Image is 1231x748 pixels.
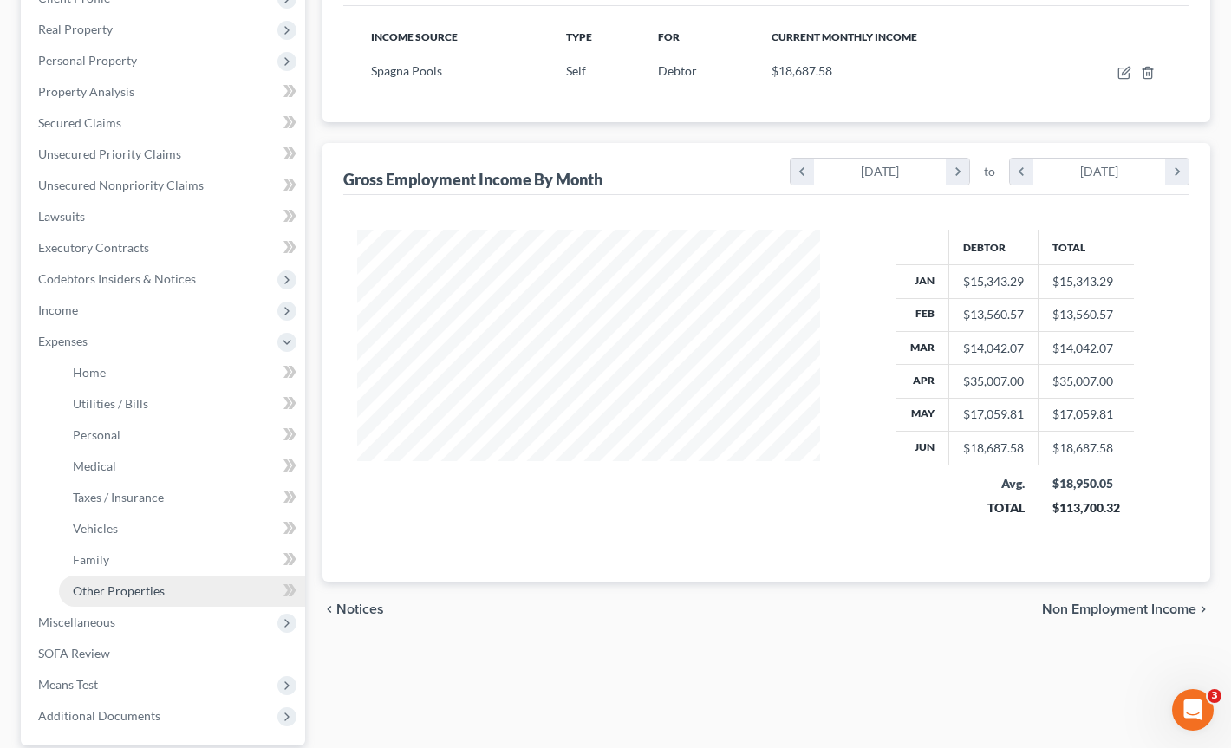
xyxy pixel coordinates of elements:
span: to [984,163,995,180]
th: Feb [896,298,949,331]
span: Executory Contracts [38,240,149,255]
span: Property Analysis [38,84,134,99]
a: Home [59,357,305,388]
span: Real Property [38,22,113,36]
a: Taxes / Insurance [59,482,305,513]
th: Jan [896,265,949,298]
a: Unsecured Priority Claims [24,139,305,170]
span: Personal Property [38,53,137,68]
a: Medical [59,451,305,482]
td: $15,343.29 [1039,265,1134,298]
a: Vehicles [59,513,305,544]
a: Property Analysis [24,76,305,107]
i: chevron_left [1010,159,1033,185]
th: Jun [896,432,949,465]
td: $35,007.00 [1039,365,1134,398]
span: Current Monthly Income [772,30,917,43]
th: Mar [896,331,949,364]
th: Apr [896,365,949,398]
div: Avg. [963,475,1025,492]
span: Additional Documents [38,708,160,723]
span: Secured Claims [38,115,121,130]
span: Self [566,63,586,78]
span: Home [73,365,106,380]
td: $18,687.58 [1039,432,1134,465]
div: Gross Employment Income By Month [343,169,602,190]
span: Income Source [371,30,458,43]
a: Unsecured Nonpriority Claims [24,170,305,201]
div: $17,059.81 [963,406,1024,423]
a: Family [59,544,305,576]
div: $14,042.07 [963,340,1024,357]
td: $17,059.81 [1039,398,1134,431]
span: For [658,30,680,43]
div: $15,343.29 [963,273,1024,290]
th: Total [1039,230,1134,264]
span: Expenses [38,334,88,348]
a: Lawsuits [24,201,305,232]
span: Miscellaneous [38,615,115,629]
span: Non Employment Income [1042,602,1196,616]
a: Personal [59,420,305,451]
a: Other Properties [59,576,305,607]
th: May [896,398,949,431]
td: $13,560.57 [1039,298,1134,331]
span: Income [38,302,78,317]
span: Unsecured Nonpriority Claims [38,178,204,192]
div: $35,007.00 [963,373,1024,390]
span: Utilities / Bills [73,396,148,411]
span: Other Properties [73,583,165,598]
th: Debtor [949,230,1039,264]
span: SOFA Review [38,646,110,660]
button: chevron_left Notices [322,602,384,616]
span: Personal [73,427,120,442]
a: Secured Claims [24,107,305,139]
span: Means Test [38,677,98,692]
span: Taxes / Insurance [73,490,164,504]
i: chevron_right [1196,602,1210,616]
i: chevron_right [1165,159,1189,185]
a: Executory Contracts [24,232,305,263]
button: Non Employment Income chevron_right [1042,602,1210,616]
div: $18,687.58 [963,439,1024,457]
span: Family [73,552,109,567]
div: $113,700.32 [1052,499,1120,517]
span: Notices [336,602,384,616]
a: SOFA Review [24,638,305,669]
span: Spagna Pools [371,63,442,78]
span: 3 [1208,689,1221,703]
span: Medical [73,459,116,473]
iframe: Intercom live chat [1172,689,1214,731]
td: $14,042.07 [1039,331,1134,364]
span: Lawsuits [38,209,85,224]
i: chevron_left [322,602,336,616]
a: Utilities / Bills [59,388,305,420]
i: chevron_left [791,159,814,185]
i: chevron_right [946,159,969,185]
span: Unsecured Priority Claims [38,146,181,161]
span: Type [566,30,592,43]
div: $13,560.57 [963,306,1024,323]
div: TOTAL [963,499,1025,517]
span: Vehicles [73,521,118,536]
div: $18,950.05 [1052,475,1120,492]
span: Codebtors Insiders & Notices [38,271,196,286]
span: Debtor [658,63,697,78]
span: $18,687.58 [772,63,832,78]
div: [DATE] [814,159,947,185]
div: [DATE] [1033,159,1166,185]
